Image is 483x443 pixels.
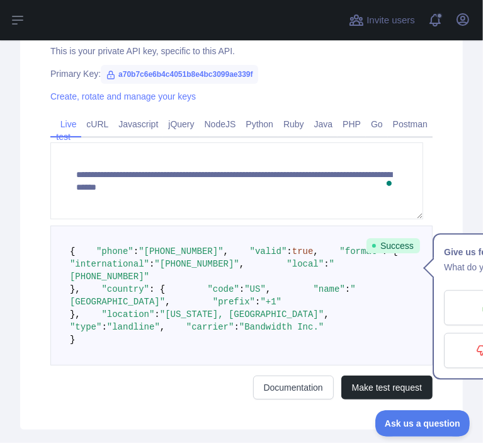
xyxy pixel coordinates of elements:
span: , [160,322,165,332]
a: Java [309,114,338,134]
span: "carrier" [186,322,234,332]
span: , [224,246,229,256]
span: : [134,246,139,256]
span: "US" [244,284,266,294]
a: Javascript [113,114,163,134]
span: Success [367,238,420,253]
span: : [234,322,239,332]
span: "Bandwidth Inc." [239,322,324,332]
span: "local" [287,259,324,269]
span: : { [382,246,398,256]
span: Invite users [367,13,415,28]
span: "code" [207,284,239,294]
span: , [239,259,244,269]
a: Documentation [253,376,334,400]
span: "[PHONE_NUMBER]" [70,259,334,282]
span: : [149,259,154,269]
span: "name" [314,284,345,294]
iframe: Toggle Customer Support [375,410,470,437]
button: Invite users [346,10,418,30]
span: : [287,246,292,256]
span: "[PHONE_NUMBER]" [154,259,239,269]
span: , [266,284,271,294]
span: { [70,246,75,256]
a: Ruby [278,114,309,134]
a: Postman [388,114,433,134]
a: Go [366,114,388,134]
span: : [324,259,329,269]
a: Live test [55,114,77,147]
div: Primary Key: [50,67,433,80]
span: "format" [340,246,382,256]
div: This is your private API key, specific to this API. [50,45,433,57]
span: true [292,246,314,256]
textarea: To enrich screen reader interactions, please activate Accessibility in Grammarly extension settings [50,142,423,219]
a: NodeJS [200,114,241,134]
button: Make test request [341,376,433,400]
span: : [154,309,159,319]
span: "valid" [250,246,287,256]
span: : { [149,284,165,294]
span: "landline" [107,322,160,332]
span: "+1" [260,297,281,307]
span: : [345,284,350,294]
span: "[PHONE_NUMBER]" [139,246,223,256]
span: : [255,297,260,307]
span: }, [70,284,81,294]
a: cURL [81,114,113,134]
span: "location" [101,309,154,319]
a: Python [241,114,278,134]
span: "country" [101,284,149,294]
span: : [101,322,106,332]
span: , [165,297,170,307]
span: "[US_STATE], [GEOGRAPHIC_DATA]" [160,309,324,319]
span: "prefix" [213,297,255,307]
span: : [239,284,244,294]
span: }, [70,309,81,319]
span: "type" [70,322,101,332]
span: "phone" [96,246,134,256]
span: , [314,246,319,256]
span: "international" [70,259,149,269]
span: , [324,309,329,319]
span: "[GEOGRAPHIC_DATA]" [70,284,356,307]
a: jQuery [163,114,199,134]
span: } [70,335,75,345]
span: a70b7c6e6b4c4051b8e4bc3099ae339f [101,65,258,84]
a: PHP [338,114,366,134]
a: Create, rotate and manage your keys [50,91,196,101]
